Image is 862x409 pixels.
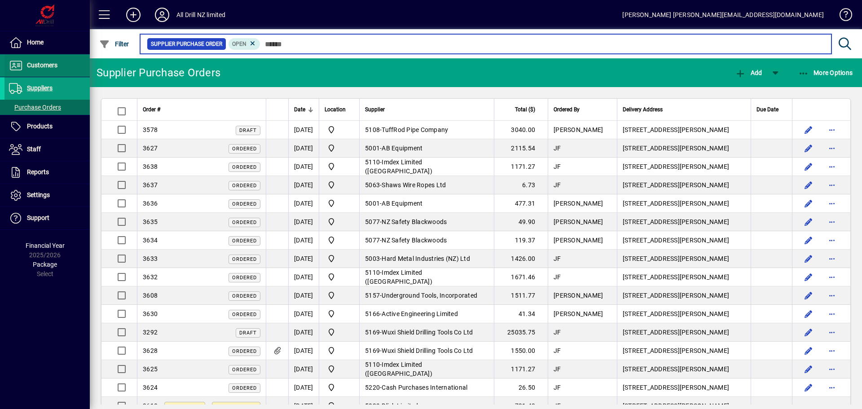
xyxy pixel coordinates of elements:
td: [STREET_ADDRESS][PERSON_NAME] [617,323,751,342]
td: [DATE] [288,342,319,360]
span: Ordered By [554,105,580,114]
button: Edit [801,233,816,247]
td: 26.50 [494,378,548,397]
td: [STREET_ADDRESS][PERSON_NAME] [617,194,751,213]
button: More options [825,233,839,247]
span: 3625 [143,365,158,373]
span: 5157 [365,292,380,299]
span: TuffRod Pipe Company [382,126,448,133]
span: All Drill NZ Limited [325,216,354,227]
td: - [359,286,494,305]
button: Edit [801,251,816,266]
td: 1426.00 [494,250,548,268]
button: Edit [801,159,816,174]
span: 3632 [143,273,158,281]
button: Edit [801,270,816,284]
button: More options [825,288,839,303]
td: 3040.00 [494,121,548,139]
span: 3638 [143,163,158,170]
span: Support [27,214,49,221]
span: Due Date [756,105,778,114]
span: All Drill NZ Limited [325,253,354,264]
div: Supplier Purchase Orders [97,66,220,80]
span: All Drill NZ Limited [325,124,354,135]
span: 3624 [143,384,158,391]
a: Purchase Orders [4,100,90,115]
span: Wuxi Shield Drilling Tools Co Ltd [382,347,473,354]
button: Edit [801,288,816,303]
a: Customers [4,54,90,77]
td: [STREET_ADDRESS][PERSON_NAME] [617,213,751,231]
button: Edit [801,307,816,321]
span: 3635 [143,218,158,225]
span: JF [554,273,561,281]
td: [DATE] [288,231,319,250]
button: More options [825,123,839,137]
td: - [359,121,494,139]
span: All Drill NZ Limited [325,180,354,190]
td: [STREET_ADDRESS][PERSON_NAME] [617,121,751,139]
span: Ordered [232,256,257,262]
td: [DATE] [288,305,319,323]
a: Products [4,115,90,138]
span: Staff [27,145,41,153]
div: Total ($) [500,105,543,114]
a: Knowledge Base [833,2,851,31]
td: [DATE] [288,323,319,342]
span: 5166 [365,310,380,317]
span: JF [554,181,561,189]
span: Delivery Address [623,105,663,114]
span: 5077 [365,218,380,225]
button: Filter [97,36,132,52]
td: [STREET_ADDRESS][PERSON_NAME] [617,231,751,250]
span: Draft [239,128,257,133]
div: Due Date [756,105,787,114]
button: Edit [801,380,816,395]
span: 5108 [365,126,380,133]
span: JF [554,163,561,170]
span: All Drill NZ Limited [325,290,354,301]
td: - [359,213,494,231]
button: More options [825,380,839,395]
button: More options [825,196,839,211]
span: Imdex Limited ([GEOGRAPHIC_DATA]) [365,158,432,175]
span: All Drill NZ Limited [325,161,354,172]
td: - [359,305,494,323]
td: [STREET_ADDRESS][PERSON_NAME] [617,378,751,397]
td: [DATE] [288,286,319,305]
span: Open [232,41,246,47]
span: Supplier Purchase Order [151,40,222,48]
span: Ordered [232,367,257,373]
span: Location [325,105,346,114]
span: 3578 [143,126,158,133]
span: Draft [239,330,257,336]
td: 49.90 [494,213,548,231]
td: 1171.27 [494,360,548,378]
mat-chip: Completion Status: Open [229,38,260,50]
span: JF [554,145,561,152]
td: 119.37 [494,231,548,250]
span: Ordered [232,385,257,391]
td: [DATE] [288,268,319,286]
button: More options [825,307,839,321]
span: Package [33,261,57,268]
span: Purchase Orders [9,104,61,111]
span: Imdex Limited ([GEOGRAPHIC_DATA]) [365,361,432,377]
span: 5001 [365,200,380,207]
span: Ordered [232,220,257,225]
a: Staff [4,138,90,161]
td: [DATE] [288,213,319,231]
div: Order # [143,105,260,114]
span: Ordered [232,348,257,354]
span: [PERSON_NAME] [554,200,603,207]
span: [PERSON_NAME] [554,292,603,299]
td: - [359,194,494,213]
span: Ordered [232,164,257,170]
span: Suppliers [27,84,53,92]
span: Add [735,69,762,76]
span: 3628 [143,347,158,354]
span: [PERSON_NAME] [554,310,603,317]
button: Edit [801,123,816,137]
a: Support [4,207,90,229]
td: [STREET_ADDRESS][PERSON_NAME] [617,250,751,268]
